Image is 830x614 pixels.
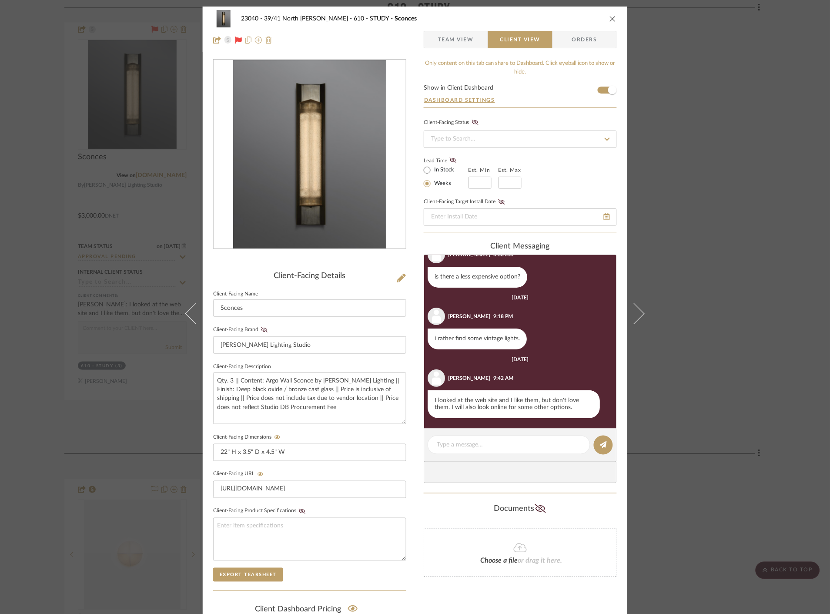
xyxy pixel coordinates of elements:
div: Documents [424,502,617,516]
input: Enter Client-Facing Item Name [213,299,406,317]
span: Sconces [395,16,417,22]
img: user_avatar.png [428,308,445,325]
label: Client-Facing Description [213,365,271,369]
div: [PERSON_NAME] [448,374,490,382]
span: Orders [562,31,607,48]
span: 23040 - 39/41 North [PERSON_NAME] [241,16,354,22]
div: I looked at the web site and I like them, but don't love them. I will also look online for some o... [428,390,600,418]
input: Enter Install Date [424,208,617,226]
label: Client-Facing Brand [213,327,270,333]
div: is there a less expensive option? [428,267,527,288]
input: Enter Client-Facing Brand [213,336,406,354]
label: Client-Facing Product Specifications [213,508,308,514]
div: Only content on this tab can share to Dashboard. Click eyeball icon to show or hide. [424,59,617,76]
button: Dashboard Settings [424,96,495,104]
label: Est. Min [469,167,491,173]
button: Client-Facing Dimensions [271,434,283,440]
button: Export Tearsheet [213,568,283,582]
button: Client-Facing Target Install Date [496,199,508,205]
img: Remove from project [265,37,272,44]
span: or drag it here. [518,557,562,564]
label: Weeks [432,180,451,188]
div: [PERSON_NAME] [448,312,490,320]
label: Est. Max [499,167,522,173]
button: Lead Time [447,156,459,165]
button: Client-Facing URL [254,471,266,477]
span: Client View [500,31,540,48]
img: user_avatar.png [428,369,445,387]
button: close [609,15,617,23]
div: Client-Facing Status [424,118,481,127]
button: Client-Facing Brand [258,327,270,333]
span: 610 - STUDY [354,16,395,22]
span: Team View [438,31,474,48]
label: Client-Facing Target Install Date [424,199,508,205]
div: 9:18 PM [493,312,513,320]
input: Enter item URL [213,481,406,498]
label: Lead Time [424,157,469,164]
mat-radio-group: Select item type [424,164,469,189]
div: 0 [214,60,406,249]
label: Client-Facing Name [213,292,258,296]
span: Choose a file [481,557,518,564]
img: 9f06caf3-f85a-4509-9cdf-72e1043ccff5_436x436.jpg [233,60,387,249]
div: [DATE] [512,295,529,301]
input: Type to Search… [424,131,617,148]
div: i rather find some vintage lights. [428,329,527,349]
div: client Messaging [424,242,617,252]
label: In Stock [432,166,454,174]
label: Client-Facing Dimensions [213,434,283,440]
div: 9:42 AM [493,374,513,382]
div: Client-Facing Details [213,272,406,281]
label: Client-Facing URL [213,471,266,477]
input: Enter item dimensions [213,444,406,461]
div: [DATE] [512,356,529,362]
img: 9f06caf3-f85a-4509-9cdf-72e1043ccff5_48x40.jpg [213,10,234,27]
button: Client-Facing Product Specifications [296,508,308,514]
